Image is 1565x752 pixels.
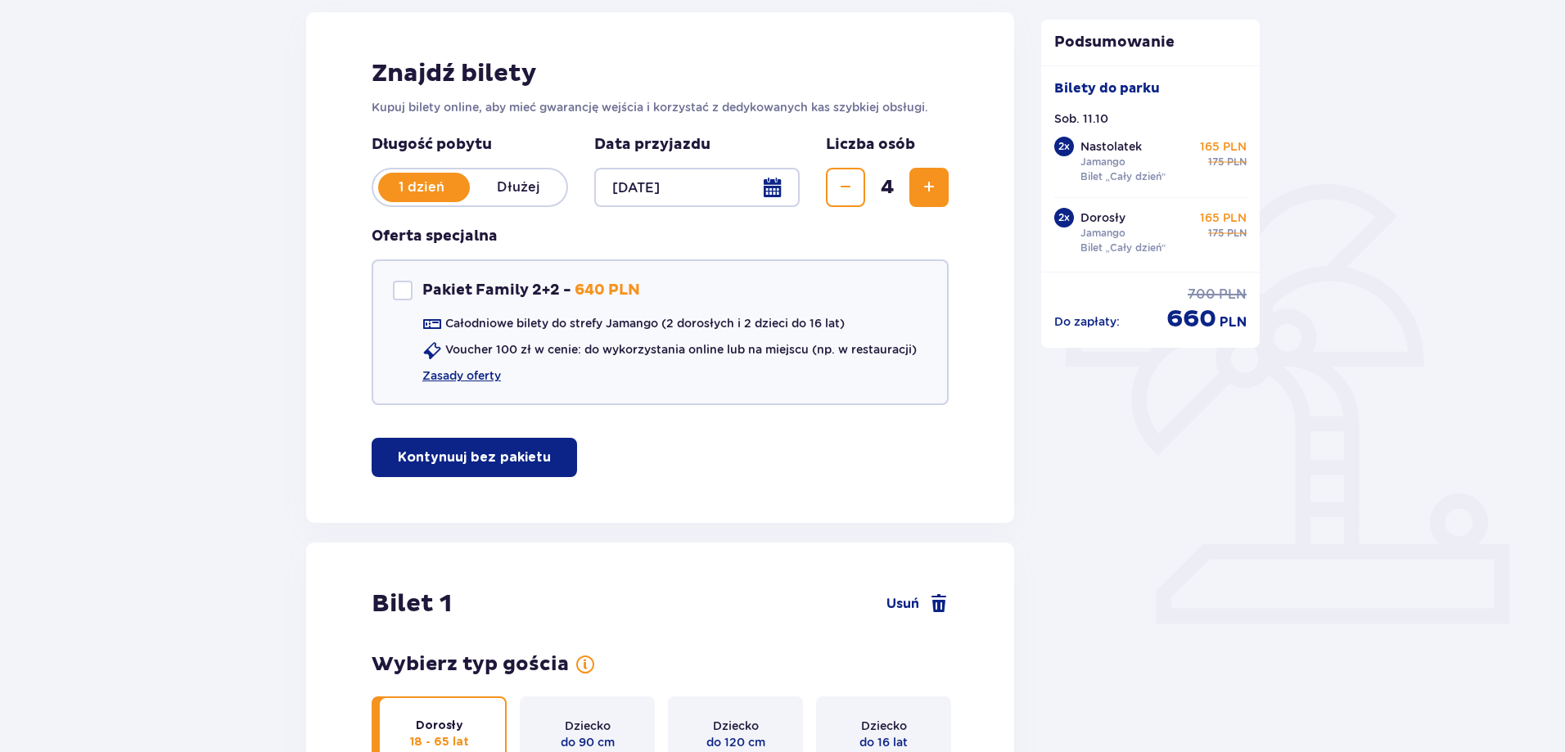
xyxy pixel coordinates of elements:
[706,734,765,750] span: do 120 cm
[1080,226,1125,241] p: Jamango
[868,175,906,200] span: 4
[909,168,949,207] button: Zwiększ
[1227,226,1247,241] span: PLN
[410,734,469,750] span: 18 - 65 lat
[373,178,470,196] p: 1 dzień
[372,99,949,115] p: Kupuj bilety online, aby mieć gwarancję wejścia i korzystać z dedykowanych kas szybkiej obsługi.
[1227,155,1247,169] span: PLN
[826,135,915,155] p: Liczba osób
[422,281,571,300] p: Pakiet Family 2+2 -
[372,438,577,477] button: Kontynuuj bez pakietu
[398,448,551,466] p: Kontynuuj bez pakietu
[886,595,919,613] span: Usuń
[1208,155,1224,169] span: 175
[1080,241,1166,255] p: Bilet „Cały dzień”
[575,281,640,300] p: 640 PLN
[422,367,501,384] a: Zasady oferty
[1208,226,1224,241] span: 175
[372,588,452,619] h2: Bilet 1
[372,135,568,155] p: Długość pobytu
[1054,208,1074,227] div: 2 x
[1054,79,1160,97] p: Bilety do parku
[1166,304,1216,335] span: 660
[445,341,917,358] p: Voucher 100 zł w cenie: do wykorzystania online lub na miejscu (np. w restauracji)
[1080,155,1125,169] p: Jamango
[1041,33,1261,52] p: Podsumowanie
[1080,138,1142,155] p: Nastolatek
[372,58,949,89] h2: Znajdź bilety
[859,734,908,750] span: do 16 lat
[416,718,463,734] span: Dorosły
[561,734,615,750] span: do 90 cm
[372,652,569,677] h3: Wybierz typ gościa
[1220,313,1247,331] span: PLN
[372,227,498,246] h3: Oferta specjalna
[713,718,759,734] span: Dziecko
[1188,286,1215,304] span: 700
[1054,110,1108,127] p: Sob. 11.10
[826,168,865,207] button: Zmniejsz
[1219,286,1247,304] span: PLN
[445,315,845,331] p: Całodniowe bilety do strefy Jamango (2 dorosłych i 2 dzieci do 16 lat)
[1080,209,1125,226] p: Dorosły
[470,178,566,196] p: Dłużej
[1200,138,1247,155] p: 165 PLN
[1054,137,1074,156] div: 2 x
[1200,209,1247,226] p: 165 PLN
[1054,313,1120,330] p: Do zapłaty :
[1080,169,1166,184] p: Bilet „Cały dzień”
[565,718,611,734] span: Dziecko
[886,594,949,614] a: Usuń
[594,135,710,155] p: Data przyjazdu
[861,718,907,734] span: Dziecko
